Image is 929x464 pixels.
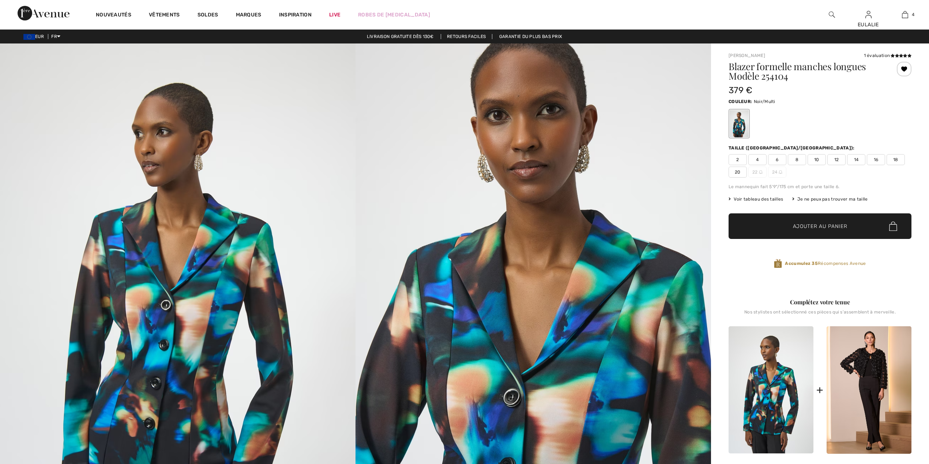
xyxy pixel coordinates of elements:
img: ring-m.svg [759,170,763,174]
img: Mes infos [865,10,872,19]
span: 20 [729,167,747,178]
span: 2 [729,154,747,165]
div: EULALIE [850,21,886,28]
span: 379 € [729,85,753,95]
span: 14 [847,154,865,165]
img: Bag.svg [889,221,897,231]
img: Euro [23,34,35,40]
span: 24 [768,167,786,178]
button: Ajouter au panier [729,213,911,239]
span: Récompenses Avenue [785,260,866,267]
span: Couleur: [729,99,752,104]
a: Garantie du plus bas prix [493,34,568,39]
a: Livraison gratuite dès 130€ [361,34,440,39]
span: 4 [748,154,767,165]
div: Taille ([GEOGRAPHIC_DATA]/[GEOGRAPHIC_DATA]): [729,145,856,151]
span: 8 [788,154,806,165]
a: Live [329,11,341,19]
a: Nouveautés [96,12,131,19]
span: Voir tableau des tailles [729,196,783,202]
div: Noir/Multi [730,110,749,137]
span: 4 [912,11,914,18]
span: 18 [887,154,905,165]
span: Noir/Multi [754,99,775,104]
span: 10 [808,154,826,165]
img: Blazer Formelle Manches Longues modèle 254104 [729,326,813,453]
span: Ajouter au panier [793,223,847,230]
span: FR [51,34,60,39]
img: Pantalons Formels Ajustés modèle 254102 [827,326,911,454]
span: EUR [23,34,47,39]
div: Je ne peux pas trouver ma taille [792,196,868,202]
a: Se connecter [865,11,872,18]
span: 16 [867,154,885,165]
a: Soldes [198,12,218,19]
a: 4 [887,10,923,19]
a: Robes de [MEDICAL_DATA] [358,11,430,19]
a: Marques [236,12,262,19]
div: Complétez votre tenue [729,298,911,307]
div: Nos stylistes ont sélectionné ces pièces qui s'assemblent à merveille. [729,309,911,320]
span: Inspiration [279,12,312,19]
div: + [816,382,823,398]
img: recherche [829,10,835,19]
span: 22 [748,167,767,178]
h1: Blazer formelle manches longues Modèle 254104 [729,62,881,81]
div: Le mannequin fait 5'9"/175 cm et porte une taille 6. [729,183,911,190]
img: ring-m.svg [779,170,782,174]
a: Vêtements [149,12,180,19]
img: Mon panier [902,10,908,19]
a: Retours faciles [441,34,492,39]
strong: Accumulez 35 [785,261,818,266]
img: Récompenses Avenue [774,259,782,269]
a: [PERSON_NAME] [729,53,765,58]
div: 1 évaluation [864,52,911,59]
span: 6 [768,154,786,165]
img: 1ère Avenue [18,6,69,20]
span: 12 [827,154,846,165]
